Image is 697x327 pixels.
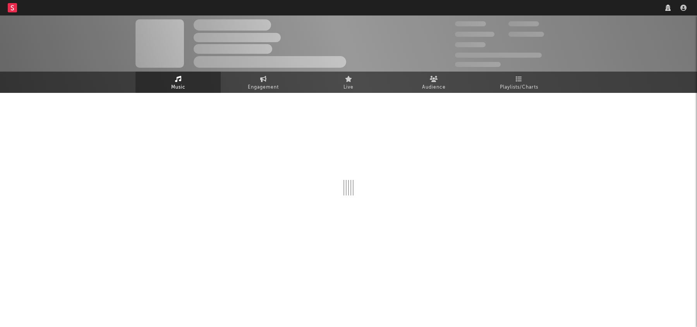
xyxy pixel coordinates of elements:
[476,72,561,93] a: Playlists/Charts
[221,72,306,93] a: Engagement
[500,83,538,92] span: Playlists/Charts
[455,53,542,58] span: 50,000,000 Monthly Listeners
[171,83,185,92] span: Music
[455,32,494,37] span: 50,000,000
[455,62,501,67] span: Jump Score: 85.0
[508,32,544,37] span: 1,000,000
[391,72,476,93] a: Audience
[343,83,354,92] span: Live
[248,83,279,92] span: Engagement
[508,21,539,26] span: 100,000
[422,83,446,92] span: Audience
[306,72,391,93] a: Live
[455,42,486,47] span: 100,000
[455,21,486,26] span: 300,000
[136,72,221,93] a: Music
